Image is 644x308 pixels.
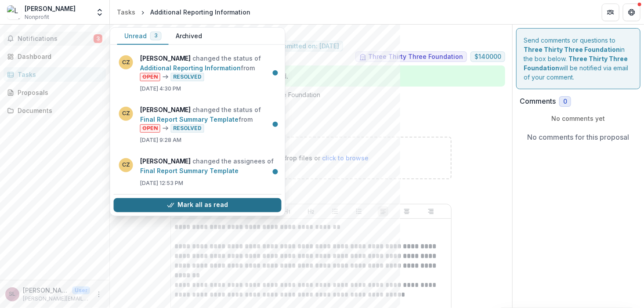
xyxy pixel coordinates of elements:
div: Proposals [18,88,99,97]
div: Sharon Lifschutz [9,291,16,297]
a: Tasks [113,6,139,18]
strong: Three Thirty Three Foundation [524,55,628,72]
button: Align Left [378,206,388,217]
button: Unread [117,28,169,45]
span: 3 [94,34,102,43]
div: Send comments or questions to in the box below. will be notified via email of your comment. [516,28,640,89]
a: Final Report Summary Template [140,167,239,174]
span: 0 [563,98,567,105]
div: Task is completed! No further action needed. [117,65,505,87]
p: changed the status of from [140,105,276,133]
div: Dashboard [18,52,99,61]
span: $ 140000 [474,53,501,61]
button: Partners [602,4,619,21]
a: Tasks [4,67,106,82]
p: No comments for this proposal [528,132,630,142]
button: Bullet List [330,206,340,217]
div: Documents [18,106,99,115]
a: Dashboard [4,49,106,64]
span: Nonprofit [25,13,49,21]
span: 3 [154,33,158,39]
img: Lund [7,5,21,19]
a: Proposals [4,85,106,100]
div: Additional Reporting Information [150,7,250,17]
span: click to browse [322,154,369,162]
strong: Three Thirty Three Foundation [524,46,620,53]
button: Archived [169,28,210,45]
p: User [72,286,90,294]
button: Mark all as read [114,198,282,212]
button: Align Center [402,206,412,217]
p: No comments yet [520,114,637,123]
button: Ordered List [354,206,364,217]
div: [PERSON_NAME] [25,4,76,13]
div: Tasks [18,70,99,79]
p: changed the status of from [140,54,276,81]
p: [PERSON_NAME] [23,286,69,295]
p: [GEOGRAPHIC_DATA] - 2024 [117,32,505,41]
button: More [94,289,104,300]
a: Final Report Summary Template [140,116,239,123]
button: Align Right [426,206,436,217]
nav: breadcrumb [113,6,254,18]
h2: Comments [520,97,556,105]
p: [PERSON_NAME][EMAIL_ADDRESS][DOMAIN_NAME] [23,295,90,303]
span: Submitted on: [DATE] [275,43,339,50]
p: : [PERSON_NAME] from Three Thirty Three Foundation [124,90,498,99]
p: changed the assignees of [140,156,276,175]
div: Tasks [117,7,135,17]
button: Open entity switcher [94,4,106,21]
a: Additional Reporting Information [140,64,241,72]
span: Notifications [18,35,94,43]
button: Heading 2 [306,206,316,217]
button: Get Help [623,4,640,21]
span: Three Thirty Three Foundation [368,53,463,61]
a: Documents [4,103,106,118]
p: Drag and drop files or [253,153,369,163]
button: Heading 1 [282,206,293,217]
button: Notifications3 [4,32,106,46]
